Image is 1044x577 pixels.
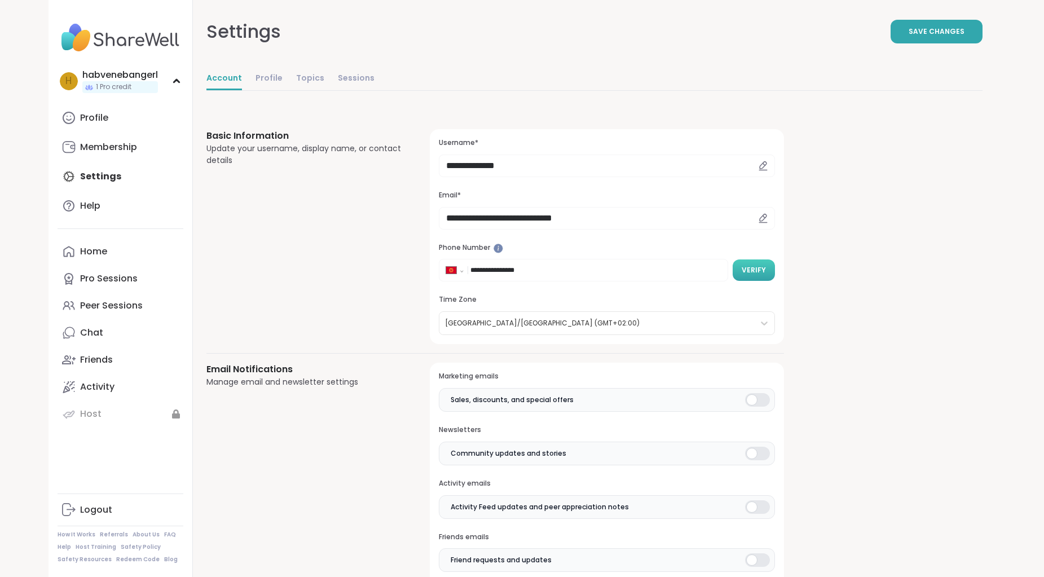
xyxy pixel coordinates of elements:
[58,496,183,523] a: Logout
[439,191,774,200] h3: Email*
[80,408,102,420] div: Host
[439,372,774,381] h3: Marketing emails
[742,265,766,275] span: Verify
[121,543,161,551] a: Safety Policy
[58,556,112,563] a: Safety Resources
[80,299,143,312] div: Peer Sessions
[58,292,183,319] a: Peer Sessions
[451,448,566,459] span: Community updates and stories
[439,295,774,305] h3: Time Zone
[58,543,71,551] a: Help
[206,18,281,45] div: Settings
[338,68,375,90] a: Sessions
[206,376,403,388] div: Manage email and newsletter settings
[58,18,183,58] img: ShareWell Nav Logo
[116,556,160,563] a: Redeem Code
[733,259,775,281] button: Verify
[58,400,183,428] a: Host
[133,531,160,539] a: About Us
[80,141,137,153] div: Membership
[296,68,324,90] a: Topics
[80,504,112,516] div: Logout
[909,27,964,37] span: Save Changes
[80,112,108,124] div: Profile
[439,479,774,488] h3: Activity emails
[58,346,183,373] a: Friends
[58,373,183,400] a: Activity
[80,200,100,212] div: Help
[256,68,283,90] a: Profile
[80,381,114,393] div: Activity
[100,531,128,539] a: Referrals
[58,238,183,265] a: Home
[58,104,183,131] a: Profile
[58,192,183,219] a: Help
[206,143,403,166] div: Update your username, display name, or contact details
[58,134,183,161] a: Membership
[206,68,242,90] a: Account
[58,531,95,539] a: How It Works
[96,82,131,92] span: 1 Pro credit
[439,425,774,435] h3: Newsletters
[76,543,116,551] a: Host Training
[451,395,574,405] span: Sales, discounts, and special offers
[891,20,983,43] button: Save Changes
[451,502,629,512] span: Activity Feed updates and peer appreciation notes
[80,245,107,258] div: Home
[494,244,503,253] iframe: Spotlight
[164,556,178,563] a: Blog
[451,555,552,565] span: Friend requests and updates
[206,129,403,143] h3: Basic Information
[164,531,176,539] a: FAQ
[80,354,113,366] div: Friends
[58,265,183,292] a: Pro Sessions
[439,138,774,148] h3: Username*
[80,327,103,339] div: Chat
[82,69,158,81] div: habvenebangerl
[65,74,72,89] span: h
[58,319,183,346] a: Chat
[439,243,774,253] h3: Phone Number
[439,532,774,542] h3: Friends emails
[206,363,403,376] h3: Email Notifications
[80,272,138,285] div: Pro Sessions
